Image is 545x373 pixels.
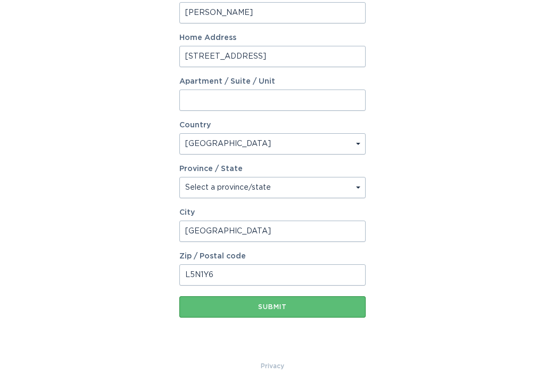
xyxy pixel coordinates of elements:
label: Zip / Postal code [179,253,366,261]
label: Apartment / Suite / Unit [179,78,366,86]
a: Privacy Policy & Terms of Use [261,361,284,372]
label: Country [179,122,211,129]
div: Submit [185,304,360,311]
label: Home Address [179,35,366,42]
label: Province / State [179,166,243,173]
button: Submit [179,297,366,318]
label: City [179,209,366,217]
